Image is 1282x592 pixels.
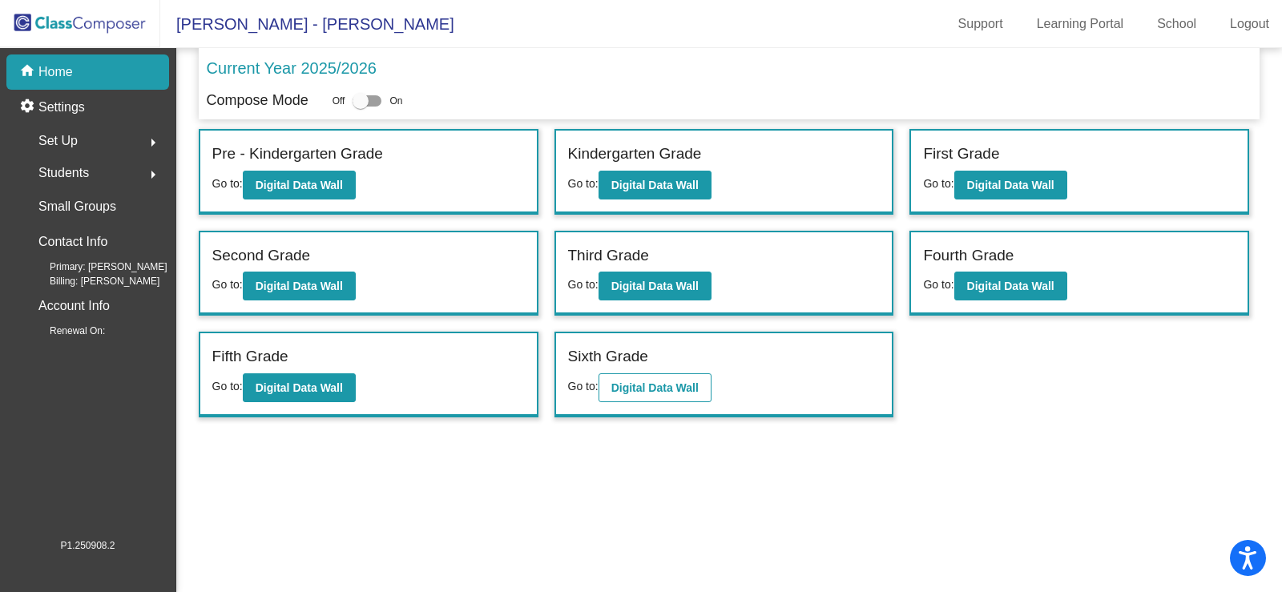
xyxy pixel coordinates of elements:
[333,94,345,108] span: Off
[19,62,38,82] mat-icon: home
[945,11,1016,37] a: Support
[1217,11,1282,37] a: Logout
[143,133,163,152] mat-icon: arrow_right
[389,94,402,108] span: On
[568,177,599,190] span: Go to:
[38,295,110,317] p: Account Info
[38,231,107,253] p: Contact Info
[243,373,356,402] button: Digital Data Wall
[568,278,599,291] span: Go to:
[954,171,1067,199] button: Digital Data Wall
[243,272,356,300] button: Digital Data Wall
[923,177,953,190] span: Go to:
[160,11,454,37] span: [PERSON_NAME] - [PERSON_NAME]
[212,177,243,190] span: Go to:
[568,244,649,268] label: Third Grade
[923,244,1014,268] label: Fourth Grade
[568,380,599,393] span: Go to:
[923,278,953,291] span: Go to:
[967,280,1054,292] b: Digital Data Wall
[212,278,243,291] span: Go to:
[19,98,38,117] mat-icon: settings
[611,381,699,394] b: Digital Data Wall
[38,130,78,152] span: Set Up
[568,143,702,166] label: Kindergarten Grade
[212,380,243,393] span: Go to:
[568,345,648,368] label: Sixth Grade
[611,280,699,292] b: Digital Data Wall
[256,179,343,191] b: Digital Data Wall
[923,143,999,166] label: First Grade
[212,345,288,368] label: Fifth Grade
[256,381,343,394] b: Digital Data Wall
[1024,11,1137,37] a: Learning Portal
[24,260,167,274] span: Primary: [PERSON_NAME]
[1144,11,1209,37] a: School
[599,171,712,199] button: Digital Data Wall
[212,143,383,166] label: Pre - Kindergarten Grade
[38,62,73,82] p: Home
[599,373,712,402] button: Digital Data Wall
[954,272,1067,300] button: Digital Data Wall
[38,162,89,184] span: Students
[24,324,105,338] span: Renewal On:
[207,56,377,80] p: Current Year 2025/2026
[967,179,1054,191] b: Digital Data Wall
[38,98,85,117] p: Settings
[599,272,712,300] button: Digital Data Wall
[38,195,116,218] p: Small Groups
[143,165,163,184] mat-icon: arrow_right
[24,274,159,288] span: Billing: [PERSON_NAME]
[256,280,343,292] b: Digital Data Wall
[207,90,308,111] p: Compose Mode
[243,171,356,199] button: Digital Data Wall
[212,244,311,268] label: Second Grade
[611,179,699,191] b: Digital Data Wall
